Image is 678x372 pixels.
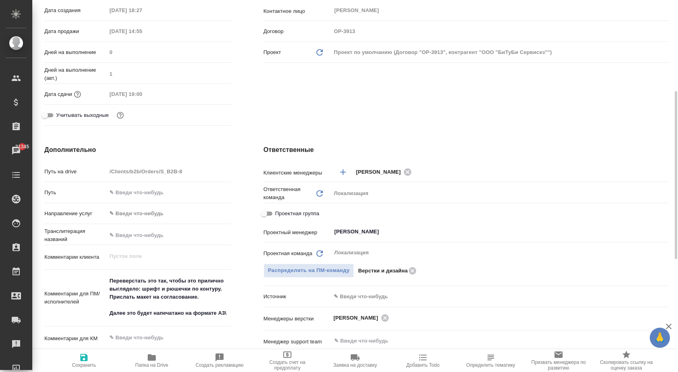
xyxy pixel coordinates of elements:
[10,143,34,151] span: 21345
[107,207,231,220] div: ✎ Введи что-нибудь
[264,293,331,301] p: Источник
[115,110,126,121] button: Выбери, если сб и вс нужно считать рабочими днями для выполнения заказа.
[258,360,316,371] span: Создать счет на предоплату
[275,210,319,218] span: Проектная группа
[333,336,640,346] input: ✎ Введи что-нибудь
[525,349,592,372] button: Призвать менеджера по развитию
[529,360,588,371] span: Призвать менеджера по развитию
[107,46,231,58] input: Пустое поле
[331,187,669,200] div: Локализация
[44,189,107,197] p: Путь
[356,168,406,176] span: [PERSON_NAME]
[358,267,408,275] p: Верстки и дизайна
[50,349,118,372] button: Сохранить
[321,349,389,372] button: Заявка на доставку
[331,290,669,303] div: ✎ Введи что-нибудь
[264,7,331,15] p: Контактное лицо
[72,362,96,368] span: Сохранить
[118,349,186,372] button: Папка на Drive
[107,88,177,100] input: Пустое поле
[264,264,354,278] span: В заказе уже есть ответственный ПМ или ПМ группа
[44,66,107,82] p: Дней на выполнение (авт.)
[109,210,221,218] div: ✎ Введи что-нибудь
[264,48,281,56] p: Проект
[44,253,107,261] p: Комментарии клиента
[44,335,107,343] p: Комментарии для КМ
[333,313,391,323] div: [PERSON_NAME]
[264,315,331,323] p: Менеджеры верстки
[592,349,660,372] button: Скопировать ссылку на оценку заказа
[264,145,669,155] h4: Ответственные
[44,168,107,176] p: Путь на drive
[268,266,350,275] span: Распределить на ПМ-команду
[333,162,353,182] button: Добавить менеджера
[264,249,312,258] p: Проектная команда
[253,349,321,372] button: Создать счет на предоплату
[44,227,107,243] p: Транслитерация названий
[186,349,253,372] button: Создать рекламацию
[665,171,666,173] button: Open
[44,90,72,98] p: Дата сдачи
[406,362,439,368] span: Добавить Todo
[331,25,669,37] input: Пустое поле
[466,362,515,368] span: Определить тематику
[356,167,414,177] div: [PERSON_NAME]
[264,229,331,237] p: Проектный менеджер
[597,360,655,371] span: Скопировать ссылку на оценку заказа
[44,290,107,306] p: Комментарии для ПМ/исполнителей
[44,210,107,218] p: Направление услуг
[2,141,30,161] a: 21345
[264,27,331,35] p: Договор
[107,274,231,320] textarea: Переверстать это так, чтобы это прилично выглядело: шрифт и рюшечки по контуру. Прислать макет на...
[665,231,666,233] button: Open
[333,362,377,368] span: Заявка на доставку
[264,169,331,177] p: Клиентские менеджеры
[44,48,107,56] p: Дней на выполнение
[650,328,670,348] button: 🙏
[107,229,231,241] input: ✎ Введи что-нибудь
[56,111,109,119] span: Учитывать выходные
[264,185,315,202] p: Ответственная команда
[44,6,107,15] p: Дата создания
[196,362,244,368] span: Создать рекламацию
[331,46,669,59] div: Проект по умолчанию (Договор "OP-3913", контрагент "ООО "БиТуБи Сервисез"")
[334,293,659,301] div: ✎ Введи что-нибудь
[135,362,168,368] span: Папка на Drive
[107,25,177,37] input: Пустое поле
[389,349,457,372] button: Добавить Todo
[44,27,107,35] p: Дата продажи
[457,349,525,372] button: Определить тематику
[333,314,383,322] span: [PERSON_NAME]
[264,338,331,346] p: Менеджер support team
[107,187,231,198] input: ✎ Введи что-нибудь
[665,317,666,319] button: Open
[107,166,231,177] input: Пустое поле
[44,145,231,155] h4: Дополнительно
[264,264,354,278] button: Распределить на ПМ-команду
[72,89,83,100] button: Если добавить услуги и заполнить их объемом, то дата рассчитается автоматически
[107,68,231,80] input: Пустое поле
[107,4,177,16] input: Пустое поле
[653,329,667,346] span: 🙏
